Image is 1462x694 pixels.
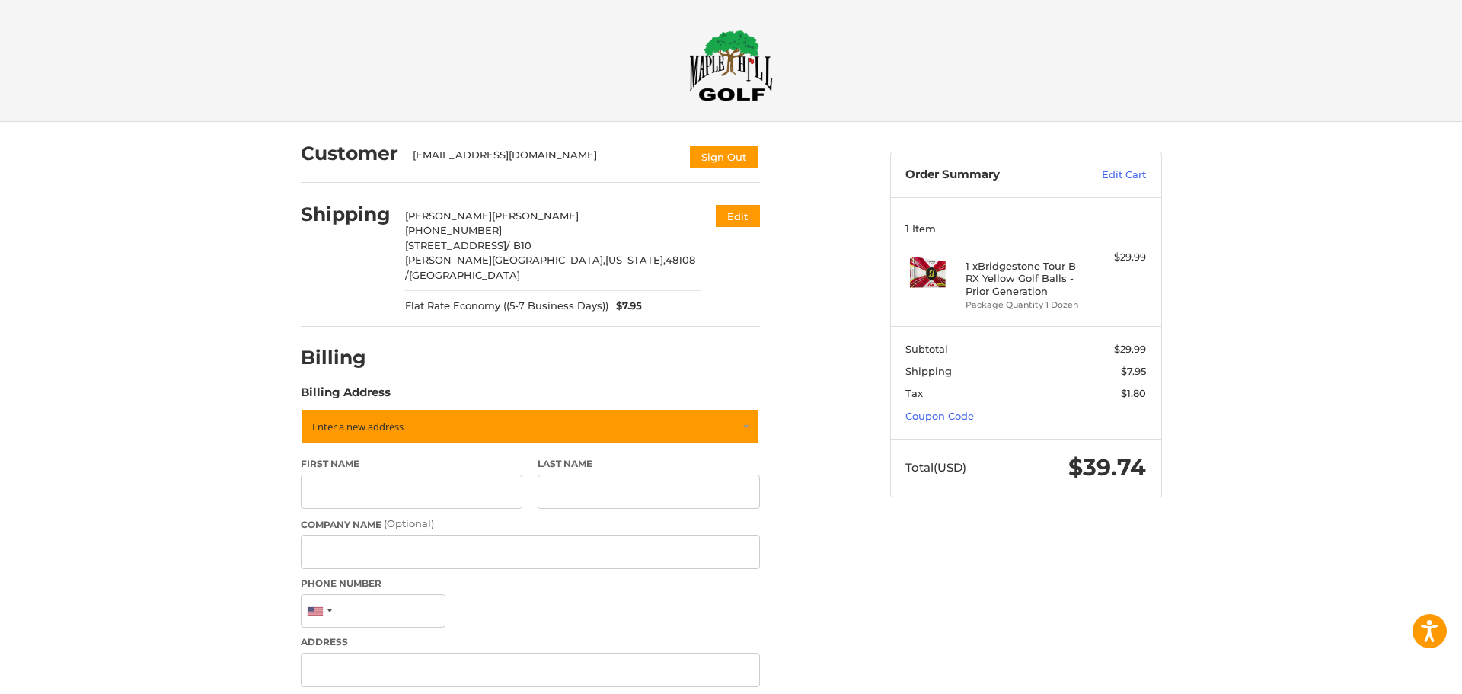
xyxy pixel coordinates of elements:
div: [EMAIL_ADDRESS][DOMAIN_NAME] [413,148,673,169]
li: Package Quantity 1 Dozen [966,299,1082,312]
span: $29.99 [1114,343,1146,355]
legend: Billing Address [301,384,391,408]
span: Shipping [905,365,952,377]
div: United States: +1 [302,595,337,628]
span: [PHONE_NUMBER] [405,224,502,236]
span: [GEOGRAPHIC_DATA] [409,269,520,281]
span: Enter a new address [312,420,404,433]
label: First Name [301,457,523,471]
span: Subtotal [905,343,948,355]
span: $7.95 [608,299,642,314]
span: $39.74 [1068,453,1146,481]
button: Edit [716,205,760,227]
a: Coupon Code [905,410,974,422]
h4: 1 x Bridgestone Tour B RX Yellow Golf Balls - Prior Generation [966,260,1082,297]
div: $29.99 [1086,250,1146,265]
label: Company Name [301,517,760,532]
span: Total (USD) [905,460,966,475]
span: Tax [905,387,923,399]
span: Flat Rate Economy ((5-7 Business Days)) [405,299,608,314]
img: Maple Hill Golf [689,30,773,101]
label: Last Name [538,457,760,471]
span: [PERSON_NAME] [405,209,492,222]
h2: Billing [301,346,390,369]
label: Address [301,635,760,649]
span: $7.95 [1121,365,1146,377]
button: Sign Out [688,144,760,169]
a: Edit Cart [1069,168,1146,183]
label: Phone Number [301,577,760,590]
span: [PERSON_NAME][GEOGRAPHIC_DATA], [405,254,605,266]
a: Enter or select a different address [301,408,760,445]
small: (Optional) [384,517,434,529]
span: $1.80 [1121,387,1146,399]
span: [PERSON_NAME] [492,209,579,222]
span: [STREET_ADDRESS] [405,239,506,251]
h2: Shipping [301,203,391,226]
span: [US_STATE], [605,254,666,266]
h2: Customer [301,142,398,165]
span: 48108 / [405,254,695,281]
h3: Order Summary [905,168,1069,183]
h3: 1 Item [905,222,1146,235]
span: / B10 [506,239,531,251]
